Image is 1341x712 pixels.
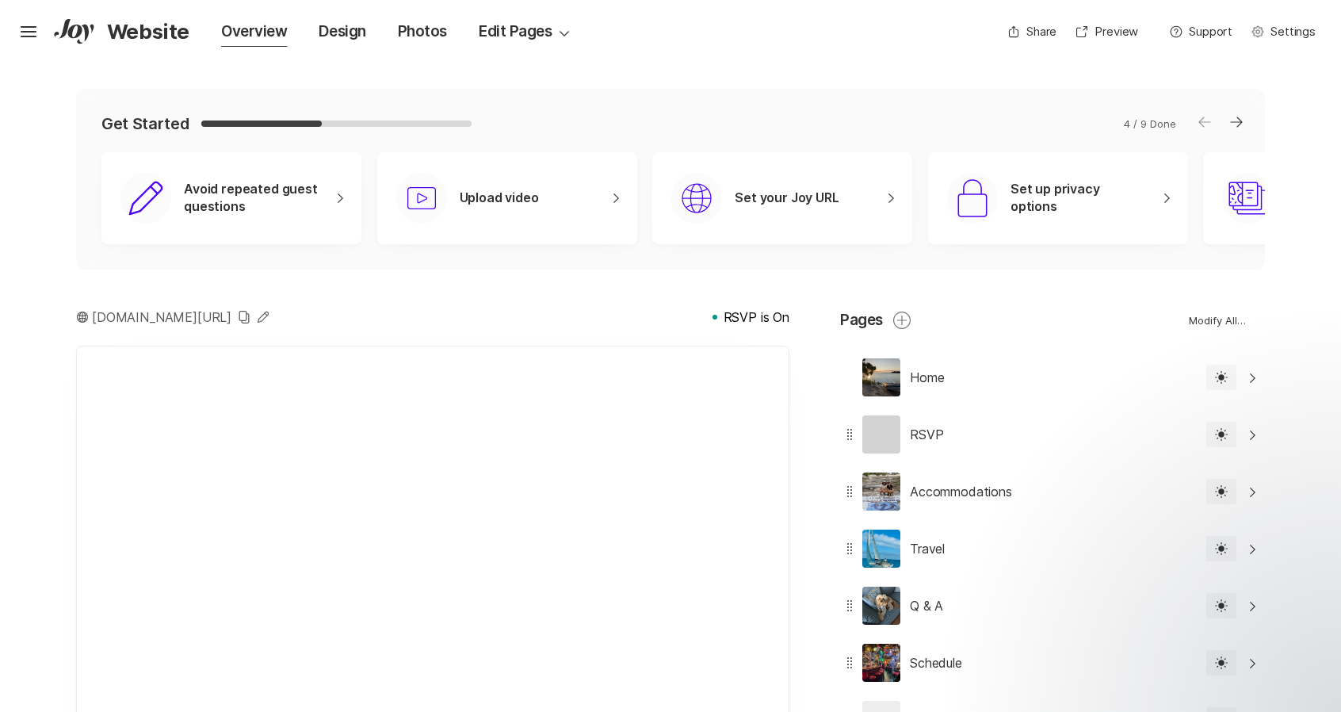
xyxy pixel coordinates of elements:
p: Home [910,368,944,387]
p: Modify All… [1189,313,1246,327]
p: 4 / 9 Done [1124,117,1176,131]
p: RSVP [910,425,943,444]
p: No page photo [870,466,892,470]
button: Support [1160,19,1242,44]
a: Preview [1066,19,1148,44]
p: Set up privacy options [1011,181,1148,216]
p: Pages [840,309,883,331]
button: Share [998,19,1066,44]
p: Set your Joy URL [735,189,839,207]
div: Overview [221,21,287,43]
p: Avoid repeated guest questions [184,181,321,216]
p: RSVP is On [724,308,789,327]
p: [DOMAIN_NAME][URL] [92,308,231,327]
p: Q & A [910,596,943,615]
p: Schedule [910,653,962,672]
p: Get Started [101,114,189,133]
a: RSVP is On [713,308,789,327]
div: Edit Pages [479,21,574,43]
p: Website [107,19,189,44]
a: Settings [1242,19,1325,44]
p: Upload video [460,189,539,207]
p: Travel [910,539,945,558]
div: Design [319,21,365,43]
div: Photos [398,21,447,43]
p: Accommodations [910,482,1012,501]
